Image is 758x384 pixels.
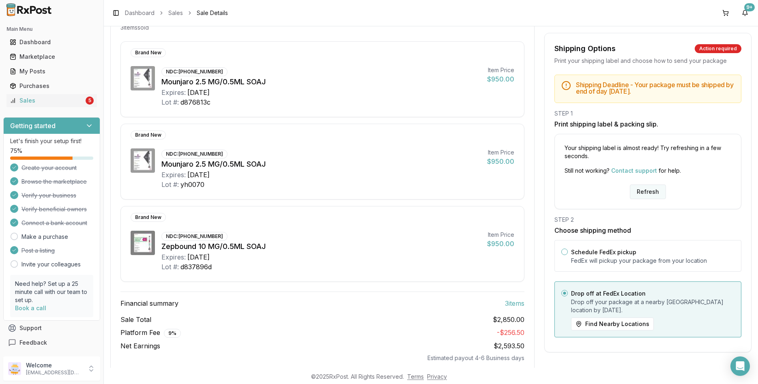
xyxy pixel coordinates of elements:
div: $950.00 [487,74,514,84]
div: [DATE] [187,170,210,180]
p: Welcome [26,361,82,369]
span: 75 % [10,147,22,155]
button: Support [3,321,100,335]
div: Item Price [487,66,514,74]
label: Schedule FedEx pickup [571,249,636,255]
div: Sales [10,97,84,105]
img: Mounjaro 2.5 MG/0.5ML SOAJ [131,148,155,173]
span: Create your account [21,164,77,172]
span: Connect a bank account [21,219,87,227]
p: [EMAIL_ADDRESS][DOMAIN_NAME] [26,369,82,376]
span: 3 item s [505,298,524,308]
p: Still not working? for help. [565,167,731,175]
p: 3 item s sold [120,24,149,32]
div: [DATE] [187,252,210,262]
button: Feedback [3,335,100,350]
span: Platform Fee [120,328,181,338]
div: Estimated payout 4-6 Business days [120,354,524,362]
a: Privacy [427,373,447,380]
span: $2,850.00 [493,315,524,324]
button: Find Nearby Locations [571,317,654,330]
p: Your shipping label is almost ready! Try refreshing in a few seconds. [565,144,731,160]
span: Verify your business [21,191,76,200]
div: 9 % [164,329,181,338]
span: Sale Total [120,315,151,324]
a: Terms [407,373,424,380]
button: Purchases [3,79,100,92]
a: Sales5 [6,93,97,108]
a: Purchases [6,79,97,93]
div: d837896d [180,262,212,272]
button: Dashboard [3,36,100,49]
div: Print your shipping label and choose how to send your package [554,57,741,65]
div: Shipping Options [554,43,616,54]
span: Feedback [19,339,47,347]
button: 9+ [739,6,752,19]
div: Item Price [487,231,514,239]
div: $950.00 [487,157,514,166]
button: Refresh [630,184,666,199]
div: STEP 2 [554,216,741,224]
h3: Getting started [10,121,56,131]
div: $950.00 [487,239,514,249]
img: Mounjaro 2.5 MG/0.5ML SOAJ [131,66,155,90]
span: Financial summary [120,298,178,308]
p: Drop off your package at a nearby [GEOGRAPHIC_DATA] location by [DATE] . [571,298,734,314]
a: Make a purchase [21,233,68,241]
div: d876813c [180,97,210,107]
div: Dashboard [10,38,94,46]
a: Sales [168,9,183,17]
div: Brand New [131,131,166,139]
a: Dashboard [6,35,97,49]
p: Need help? Set up a 25 minute call with our team to set up. [15,280,88,304]
div: Mounjaro 2.5 MG/0.5ML SOAJ [161,159,481,170]
div: Expires: [161,252,186,262]
div: 9+ [744,3,755,11]
div: Open Intercom Messenger [730,356,750,376]
div: My Posts [10,67,94,75]
div: NDC: [PHONE_NUMBER] [161,232,228,241]
div: Item Price [487,148,514,157]
h5: Shipping Deadline - Your package must be shipped by end of day [DATE] . [576,82,734,94]
div: Lot #: [161,180,179,189]
label: Drop off at FedEx Location [571,290,646,297]
img: RxPost Logo [3,3,55,16]
div: Expires: [161,88,186,97]
p: FedEx will pickup your package from your location [571,257,734,265]
p: Let's finish your setup first! [10,137,93,145]
a: Invite your colleagues [21,260,81,268]
div: Zepbound 10 MG/0.5ML SOAJ [161,241,481,252]
a: Marketplace [6,49,97,64]
img: User avatar [8,362,21,375]
div: 5 [86,97,94,105]
h3: Print shipping label & packing slip. [554,119,741,129]
div: Brand New [131,48,166,57]
div: Lot #: [161,97,179,107]
img: Zepbound 10 MG/0.5ML SOAJ [131,231,155,255]
button: Sales5 [3,94,100,107]
button: My Posts [3,65,100,78]
h3: Choose shipping method [554,225,741,235]
div: Purchases [10,82,94,90]
div: Expires: [161,170,186,180]
span: - $256.50 [497,328,524,337]
span: Verify beneficial owners [21,205,87,213]
a: My Posts [6,64,97,79]
div: Brand New [131,213,166,222]
h2: Main Menu [6,26,97,32]
div: Lot #: [161,262,179,272]
div: STEP 1 [554,109,741,118]
div: Mounjaro 2.5 MG/0.5ML SOAJ [161,76,481,88]
span: Browse the marketplace [21,178,87,186]
a: Book a call [15,305,46,311]
span: $2,593.50 [494,342,524,350]
button: Marketplace [3,50,100,63]
span: Net Earnings [120,341,160,351]
div: Action required [695,44,741,53]
div: Marketplace [10,53,94,61]
div: [DATE] [187,88,210,97]
div: NDC: [PHONE_NUMBER] [161,150,228,159]
span: Sale Details [197,9,228,17]
div: NDC: [PHONE_NUMBER] [161,67,228,76]
a: Dashboard [125,9,155,17]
